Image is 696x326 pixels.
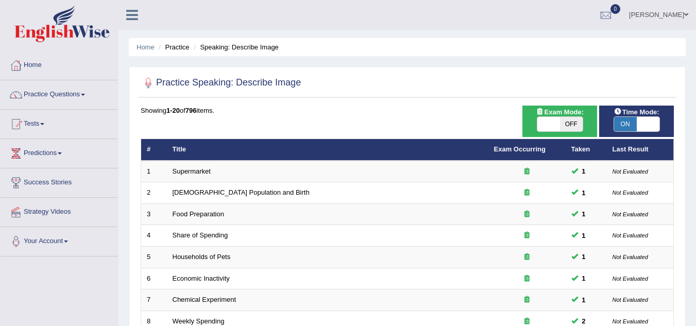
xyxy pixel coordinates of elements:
[566,139,607,161] th: Taken
[1,80,118,106] a: Practice Questions
[141,106,674,115] div: Showing of items.
[167,139,488,161] th: Title
[173,296,236,303] a: Chemical Experiment
[494,188,560,198] div: Exam occurring question
[1,139,118,165] a: Predictions
[191,42,279,52] li: Speaking: Describe Image
[613,211,648,217] small: Not Evaluated
[613,232,648,238] small: Not Evaluated
[610,107,664,117] span: Time Mode:
[613,168,648,175] small: Not Evaluated
[1,51,118,77] a: Home
[613,190,648,196] small: Not Evaluated
[494,295,560,305] div: Exam occurring question
[578,230,590,241] span: You can still take this question
[173,188,310,196] a: [DEMOGRAPHIC_DATA] Population and Birth
[141,268,167,289] td: 6
[494,231,560,241] div: Exam occurring question
[173,231,228,239] a: Share of Spending
[560,117,583,131] span: OFF
[173,274,230,282] a: Economic Inactivity
[141,203,167,225] td: 3
[578,166,590,177] span: You can still take this question
[522,106,597,137] div: Show exams occurring in exams
[494,210,560,219] div: Exam occurring question
[173,253,231,261] a: Households of Pets
[613,254,648,260] small: Not Evaluated
[141,182,167,204] td: 2
[494,274,560,284] div: Exam occurring question
[578,187,590,198] span: You can still take this question
[137,43,155,51] a: Home
[578,295,590,305] span: You can still take this question
[613,318,648,324] small: Not Evaluated
[141,247,167,268] td: 5
[494,145,546,153] a: Exam Occurring
[614,117,637,131] span: ON
[1,198,118,224] a: Strategy Videos
[141,225,167,247] td: 4
[156,42,189,52] li: Practice
[613,297,648,303] small: Not Evaluated
[141,161,167,182] td: 1
[578,273,590,284] span: You can still take this question
[166,107,180,114] b: 1-20
[578,209,590,219] span: You can still take this question
[173,167,211,175] a: Supermarket
[185,107,197,114] b: 796
[607,139,674,161] th: Last Result
[1,110,118,135] a: Tests
[141,75,301,91] h2: Practice Speaking: Describe Image
[610,4,621,14] span: 0
[578,251,590,262] span: You can still take this question
[141,139,167,161] th: #
[532,107,587,117] span: Exam Mode:
[1,227,118,253] a: Your Account
[494,167,560,177] div: Exam occurring question
[173,210,224,218] a: Food Preparation
[141,289,167,311] td: 7
[173,317,225,325] a: Weekly Spending
[494,252,560,262] div: Exam occurring question
[1,168,118,194] a: Success Stories
[613,276,648,282] small: Not Evaluated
